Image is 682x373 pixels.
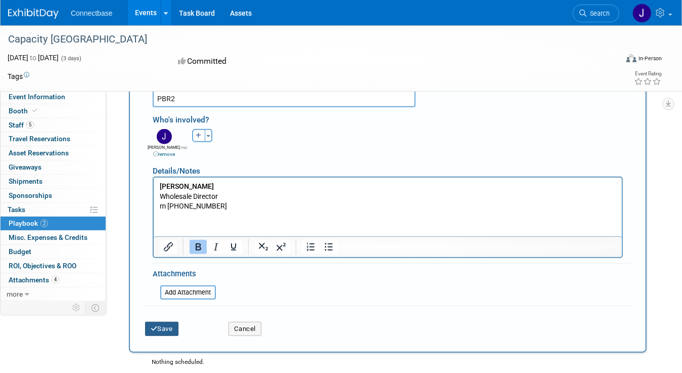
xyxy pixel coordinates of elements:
a: ROI, Objectives & ROO [1,259,106,273]
span: Budget [9,247,31,256]
span: [DATE] [DATE] [8,54,59,62]
img: ExhibitDay [8,9,59,19]
a: Booth [1,104,106,118]
button: Underline [225,240,242,254]
div: Who's involved? [153,110,630,127]
a: Sponsorships [1,189,106,202]
span: Playbook [9,219,48,227]
div: Event Rating [634,71,661,76]
a: Staff5 [1,118,106,132]
i: Booth reservation complete [32,108,37,113]
a: Budget [1,245,106,259]
span: 5 [26,121,34,129]
span: Booth [9,107,39,115]
div: Capacity [GEOGRAPHIC_DATA] [5,30,606,49]
span: 2 [40,220,48,227]
div: Details/Notes [153,158,623,177]
a: Tasks [1,203,106,217]
button: Numbered list [302,240,320,254]
td: Toggle Event Tabs [85,301,106,314]
button: Bold [190,240,207,254]
a: Misc. Expenses & Credits [1,231,106,244]
span: Staff [9,121,34,129]
span: 4 [52,276,59,283]
a: Shipments [1,175,106,188]
span: Sponsorships [9,191,52,199]
span: to [28,54,38,62]
div: Event Format [565,53,662,68]
img: Format-Inperson.png [626,54,636,62]
div: Attachments [153,269,216,282]
span: Attachments [9,276,59,284]
span: ROI, Objectives & ROO [9,262,76,270]
a: Attachments4 [1,273,106,287]
div: Committed [175,53,383,70]
button: Bullet list [320,240,337,254]
img: J.jpg [157,129,172,144]
iframe: Rich Text Area [154,178,622,236]
button: Subscript [255,240,272,254]
button: Insert/edit link [160,240,177,254]
a: Travel Reservations [1,132,106,146]
a: Search [573,5,619,22]
td: Tags [8,71,29,81]
span: Travel Reservations [9,135,70,143]
img: John Giblin [632,4,652,23]
button: Cancel [229,322,261,336]
span: Asset Reservations [9,149,69,157]
button: Italic [207,240,224,254]
button: Save [145,322,178,336]
span: Connectbase [71,9,113,17]
a: Giveaways [1,160,106,174]
button: Superscript [272,240,290,254]
span: Tasks [8,205,25,214]
a: Asset Reservations [1,146,106,160]
a: Playbook2 [1,217,106,230]
span: Misc. Expenses & Credits [9,233,87,241]
td: Personalize Event Tab Strip [68,301,85,314]
a: more [1,287,106,301]
span: Shipments [9,177,42,185]
a: Event Information [1,90,106,104]
span: more [7,290,23,298]
span: Search [586,10,610,17]
span: (3 days) [60,55,81,62]
div: [PERSON_NAME] [148,144,180,158]
div: In-Person [638,55,662,62]
span: Event Information [9,93,65,101]
a: remove [153,151,175,157]
span: Giveaways [9,163,41,171]
span: (me) [179,145,188,150]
